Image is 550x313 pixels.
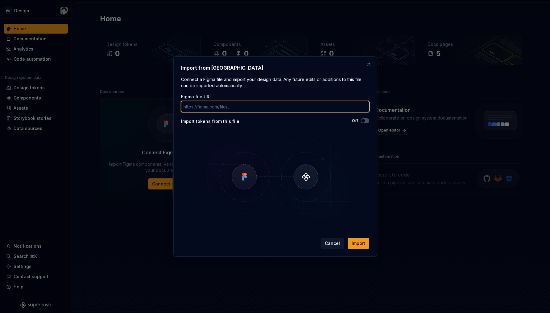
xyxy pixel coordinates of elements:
p: Connect a Figma file and import your design data. Any future edits or additions to this file can ... [181,76,369,89]
input: https://figma.com/file/... [181,101,369,112]
div: Import tokens from this file [181,118,275,124]
button: Import [348,238,369,249]
label: Figma file URL [181,94,212,100]
h2: Import from [GEOGRAPHIC_DATA] [181,64,369,71]
span: Cancel [325,240,340,246]
span: Import [352,240,365,246]
label: Off [352,118,358,123]
button: Cancel [321,238,344,249]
